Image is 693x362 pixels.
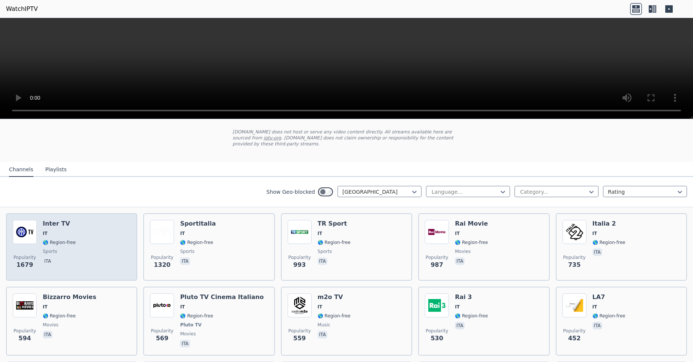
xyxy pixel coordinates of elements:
span: IT [43,230,48,236]
span: IT [455,230,460,236]
span: 735 [568,260,580,269]
p: ita [455,257,465,265]
span: sports [318,248,332,254]
img: Sportitalia [150,220,174,244]
span: Popularity [13,328,36,334]
span: Pluto TV [180,322,201,328]
h6: Rai 3 [455,293,488,301]
span: Popularity [563,328,586,334]
span: Popularity [426,254,448,260]
span: 1679 [16,260,33,269]
h6: LA7 [592,293,625,301]
h6: TR Sport [318,220,351,227]
span: IT [455,304,460,310]
img: Rai 3 [425,293,449,317]
img: LA7 [562,293,586,317]
img: Inter TV [13,220,37,244]
span: IT [318,304,322,310]
span: 🌎 Region-free [455,239,488,245]
span: IT [592,230,597,236]
span: Popularity [288,254,311,260]
h6: Pluto TV Cinema Italiano [180,293,264,301]
span: IT [318,230,322,236]
p: ita [318,331,327,338]
p: ita [592,322,602,329]
span: movies [455,248,471,254]
img: Bizzarro Movies [13,293,37,317]
p: ita [180,340,190,347]
label: Show Geo-blocked [266,188,315,196]
span: Popularity [151,254,173,260]
p: [DOMAIN_NAME] does not host or serve any video content directly. All streams available here are s... [232,129,460,147]
span: 🌎 Region-free [43,313,76,319]
span: IT [592,304,597,310]
span: 569 [156,334,168,343]
p: ita [43,331,52,338]
img: Rai Movie [425,220,449,244]
h6: Sportitalia [180,220,216,227]
span: 993 [293,260,306,269]
span: 452 [568,334,580,343]
img: m2o TV [288,293,312,317]
p: ita [318,257,327,265]
span: movies [43,322,58,328]
span: IT [180,230,185,236]
span: 🌎 Region-free [455,313,488,319]
span: music [318,322,330,328]
p: ita [455,322,465,329]
span: Popularity [288,328,311,334]
span: 🌎 Region-free [318,239,351,245]
p: ita [592,248,602,256]
span: 1320 [154,260,171,269]
h6: m2o TV [318,293,351,301]
span: Popularity [426,328,448,334]
button: Channels [9,163,33,177]
span: 🌎 Region-free [318,313,351,319]
a: iptv-org [264,135,281,141]
span: 🌎 Region-free [180,313,213,319]
span: 594 [18,334,31,343]
span: IT [180,304,185,310]
span: 987 [430,260,443,269]
button: Playlists [45,163,67,177]
span: 🌎 Region-free [180,239,213,245]
h6: Bizzarro Movies [43,293,96,301]
img: TR Sport [288,220,312,244]
span: sports [180,248,194,254]
span: 🌎 Region-free [592,313,625,319]
span: Popularity [563,254,586,260]
span: 🌎 Region-free [43,239,76,245]
span: Popularity [151,328,173,334]
span: 530 [430,334,443,343]
p: ita [43,257,52,265]
span: movies [180,331,196,337]
span: 559 [293,334,306,343]
span: IT [43,304,48,310]
img: Italia 2 [562,220,586,244]
h6: Inter TV [43,220,76,227]
span: Popularity [13,254,36,260]
span: 🌎 Region-free [592,239,625,245]
a: WatchIPTV [6,4,38,13]
p: ita [180,257,190,265]
h6: Italia 2 [592,220,625,227]
h6: Rai Movie [455,220,488,227]
span: sports [43,248,57,254]
img: Pluto TV Cinema Italiano [150,293,174,317]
